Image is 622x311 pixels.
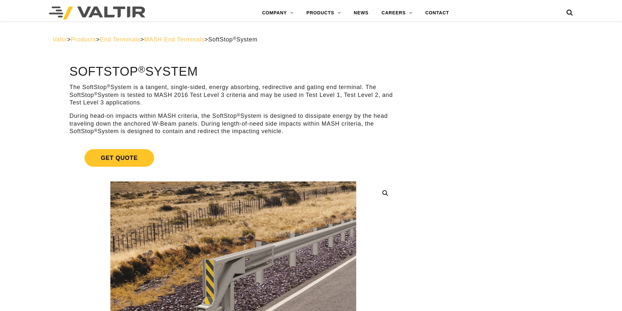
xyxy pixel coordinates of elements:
a: CONTACT [419,7,455,20]
div: > > > > [53,36,569,43]
a: COMPANY [256,7,300,20]
a: PRODUCTS [300,7,347,20]
span: Get Quote [85,149,154,167]
p: During head-on impacts within MASH criteria, the SoftStop System is designed to dissipate energy ... [70,112,397,135]
a: Valtir [53,36,67,43]
a: Products [71,36,96,43]
a: CAREERS [375,7,419,20]
a: Get Quote [70,141,397,175]
a: End Terminals [100,36,140,43]
sup: ® [237,113,241,117]
img: Valtir [49,7,145,20]
h1: SoftStop System [70,65,397,79]
a: NEWS [347,7,375,20]
sup: ® [107,84,110,88]
sup: ® [94,128,98,133]
sup: ® [94,91,98,96]
a: MASH End Terminals [144,36,204,43]
span: SoftStop System [208,36,258,43]
p: The SoftStop System is a tangent, single-sided, energy absorbing, redirective and gating end term... [70,84,397,106]
sup: ® [138,64,145,74]
sup: ® [233,36,236,41]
